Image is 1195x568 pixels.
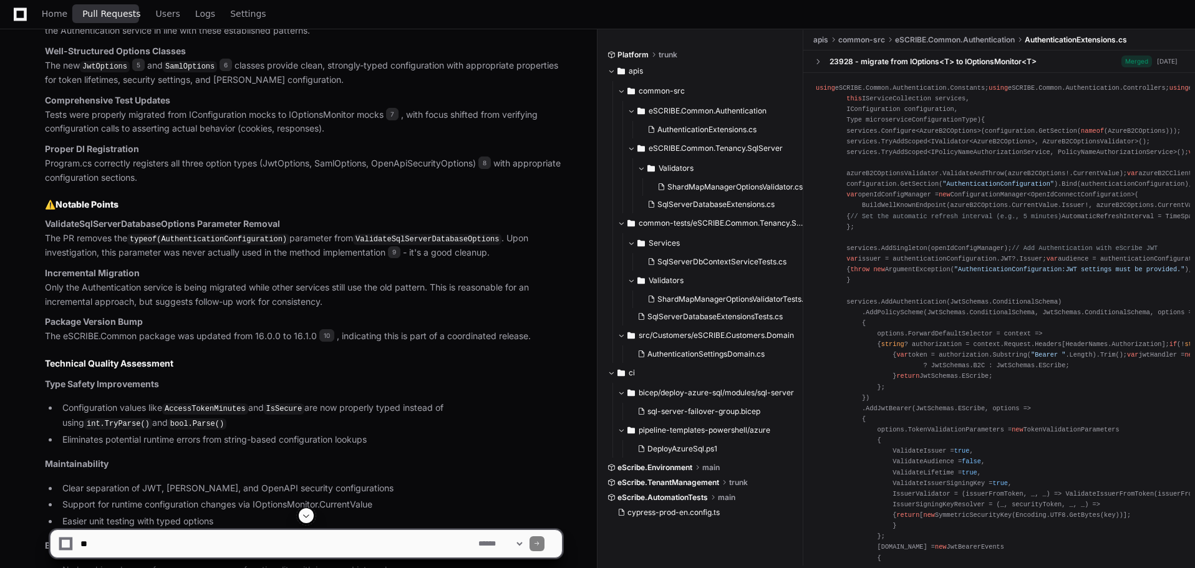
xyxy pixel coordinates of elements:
span: eSCRIBE.Common.Tenancy.SqlServer [649,143,783,153]
code: SamlOptions [163,61,217,72]
span: apis [629,66,643,76]
code: ValidateSqlServerDatabaseOptions [353,234,501,245]
span: bicep/deploy-azure-sql/modules/sql-server [639,388,794,398]
svg: Directory [627,84,635,99]
span: eSCRIBE.Common.Authentication [649,106,767,116]
span: main [718,493,735,503]
span: true [954,447,970,455]
span: apis [813,35,828,45]
button: Validators [627,271,814,291]
svg: Directory [647,161,655,176]
strong: Proper DI Registration [45,143,139,154]
span: Logs [195,10,215,17]
span: string [881,340,904,348]
span: ci [629,368,635,378]
span: common-src [838,35,885,45]
li: Configuration values like and are now properly typed instead of using and [59,401,562,430]
strong: Notable Points [56,199,119,209]
span: 6 [220,59,232,71]
span: ShardMapManagerOptionsValidatorTests.cs [657,294,811,304]
button: DeployAzureSql.ps1 [632,440,786,458]
svg: Directory [637,141,645,156]
span: 9 [388,246,400,259]
svg: Directory [627,328,635,343]
span: // Add Authentication with eScribe JWT [1012,244,1158,252]
span: var [896,351,907,359]
span: this [846,95,862,102]
span: false [962,458,981,465]
span: throw [850,266,869,273]
span: "AuthenticationConfiguration" [942,180,1054,188]
button: common-tests/eSCRIBE.Common.Tenancy.SqlServer.Tests [617,213,804,233]
svg: Directory [627,423,635,438]
button: ShardMapManagerOptionsValidator.cs [652,178,803,196]
span: eScribe.AutomationTests [617,493,708,503]
span: AuthenticationExtensions.cs [657,125,757,135]
span: new [1012,426,1023,433]
strong: Type Safety Improvements [45,378,159,389]
span: var [846,255,858,262]
button: sql-server-failover-group.bicep [632,403,786,420]
svg: Directory [627,216,635,231]
span: Merged [1121,55,1152,67]
code: JwtOptions [80,61,130,72]
span: eScribe.Environment [617,463,692,473]
span: var [846,191,858,198]
strong: Well-Structured Options Classes [45,46,186,56]
li: Clear separation of JWT, [PERSON_NAME], and OpenAPI security configurations [59,481,562,496]
h2: Technical Quality Assessment [45,357,562,370]
span: Platform [617,50,649,60]
span: nameof [1081,127,1104,135]
button: src/Customers/eSCRIBE.Customers.Domain [617,325,804,345]
p: Tests were properly migrated from IConfiguration mocks to IOptionsMonitor mocks , with focus shif... [45,94,562,136]
li: Eliminates potential runtime errors from string-based configuration lookups [59,433,562,447]
div: 23928 - migrate from IOptions<T> to IOptionsMonitor<T> [830,57,1037,67]
span: 7 [386,108,399,120]
span: common-tests/eSCRIBE.Common.Tenancy.SqlServer.Tests [639,218,804,228]
button: SqlServerDatabaseExtensionsTests.cs [632,308,806,325]
span: true [992,479,1008,487]
span: Validators [659,163,694,173]
span: "AuthenticationConfiguration:JWT settings must be provided." [954,266,1185,273]
span: AuthenticationExtensions.cs [1025,35,1127,45]
p: Program.cs correctly registers all three option types (JwtOptions, SamlOptions, OpenApiSecurityOp... [45,142,562,185]
p: The eSCRIBE.Common package was updated from 16.0.0 to 16.1.0 , indicating this is part of a coord... [45,315,562,344]
button: SqlServerDbContextServiceTests.cs [642,253,806,271]
span: eSCRIBE.Common.Authentication [895,35,1015,45]
button: cypress-prod-en.config.ts [612,504,786,521]
button: SqlServerDatabaseExtensions.cs [642,196,803,213]
span: new [939,191,950,198]
li: Support for runtime configuration changes via IOptionsMonitor.CurrentValue [59,498,562,512]
code: IsSecure [264,403,305,415]
h3: ⚠️ [45,198,562,211]
span: using [989,84,1008,92]
span: using [1169,84,1189,92]
strong: Comprehensive Test Updates [45,95,170,105]
button: eSCRIBE.Common.Tenancy.SqlServer [627,138,810,158]
button: eSCRIBE.Common.Authentication [627,101,810,121]
span: eScribe.TenantManagement [617,478,719,488]
span: DeployAzureSql.ps1 [647,444,717,454]
span: SqlServerDatabaseExtensions.cs [657,200,775,209]
span: cypress-prod-en.config.ts [627,508,720,517]
button: ci [607,363,794,383]
button: Validators [637,158,810,178]
span: var [1047,255,1058,262]
svg: Directory [627,385,635,400]
span: 10 [319,329,334,342]
span: "Bearer " [1031,351,1065,359]
strong: Incremental Migration [45,267,140,278]
span: true [962,469,977,476]
span: IServiceCollection services, IConfiguration configuration, Type microserviceConfigurationType [816,95,977,123]
span: SqlServerDatabaseExtensionsTests.cs [647,312,783,322]
span: ShardMapManagerOptionsValidator.cs [667,182,803,192]
span: 5 [132,59,145,71]
button: ShardMapManagerOptionsValidatorTests.cs [642,291,811,308]
span: sql-server-failover-group.bicep [647,407,760,416]
button: bicep/deploy-azure-sql/modules/sql-server [617,383,794,403]
span: if [1169,340,1177,348]
span: src/Customers/eSCRIBE.Customers.Domain [639,330,794,340]
svg: Directory [637,103,645,118]
strong: Package Version Bump [45,316,143,327]
span: Users [156,10,180,17]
